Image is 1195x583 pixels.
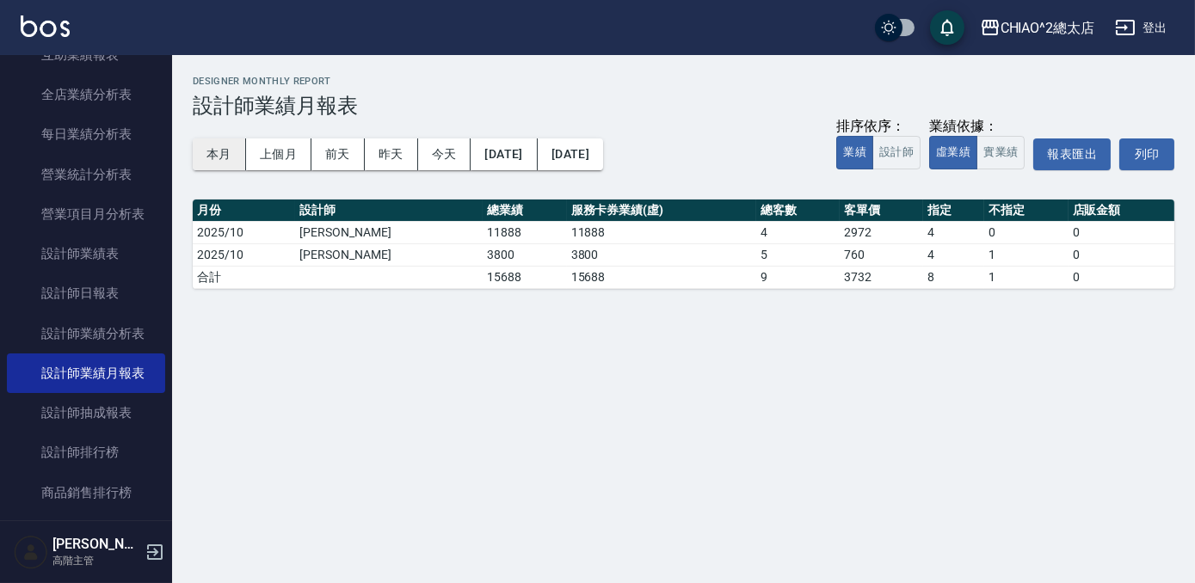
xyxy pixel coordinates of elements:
a: 設計師業績月報表 [7,353,165,393]
td: 1 [984,243,1068,266]
div: 業績依據： [929,118,1025,136]
td: 8 [923,266,984,288]
h5: [PERSON_NAME] [52,536,140,553]
a: 商品消耗明細 [7,512,165,552]
td: 0 [1069,243,1174,266]
th: 指定 [923,199,984,222]
td: 0 [984,221,1068,243]
button: 登出 [1108,12,1174,44]
a: 設計師抽成報表 [7,393,165,433]
button: [DATE] [538,138,603,170]
h2: Designer Monthly Report [193,76,1174,87]
td: 0 [1069,221,1174,243]
a: 設計師日報表 [7,273,165,313]
td: 11888 [483,221,566,243]
button: [DATE] [471,138,537,170]
td: 5 [756,243,840,266]
td: 11888 [567,221,756,243]
button: 實業績 [976,136,1025,169]
button: 報表匯出 [1033,138,1111,170]
a: 商品銷售排行榜 [7,473,165,512]
th: 店販金額 [1069,199,1174,222]
th: 客單價 [840,199,923,222]
h3: 設計師業績月報表 [193,94,1174,118]
th: 服務卡券業績(虛) [567,199,756,222]
a: 營業項目月分析表 [7,194,165,234]
td: 4 [923,221,984,243]
td: 4 [756,221,840,243]
table: a dense table [193,199,1174,289]
td: 15688 [483,266,566,288]
td: 0 [1069,266,1174,288]
img: Person [14,535,48,569]
p: 高階主管 [52,553,140,568]
a: 全店業績分析表 [7,75,165,114]
img: Logo [21,15,70,37]
button: 設計師 [872,136,921,169]
button: 今天 [418,138,471,170]
td: 3732 [840,266,923,288]
td: 4 [923,243,984,266]
button: 虛業績 [929,136,977,169]
a: 每日業績分析表 [7,114,165,154]
a: 互助業績報表 [7,35,165,75]
th: 總客數 [756,199,840,222]
td: 15688 [567,266,756,288]
td: 2025/10 [193,221,295,243]
td: 3800 [567,243,756,266]
div: 排序依序： [836,118,921,136]
div: CHIAO^2總太店 [1001,17,1095,39]
button: 上個月 [246,138,311,170]
button: 昨天 [365,138,418,170]
a: 設計師業績分析表 [7,314,165,353]
button: 本月 [193,138,246,170]
button: CHIAO^2總太店 [973,10,1102,46]
th: 總業績 [483,199,566,222]
a: 設計師業績表 [7,234,165,273]
th: 月份 [193,199,295,222]
td: 合計 [193,266,295,288]
th: 不指定 [984,199,1068,222]
button: save [930,10,964,45]
td: 2025/10 [193,243,295,266]
td: 3800 [483,243,566,266]
button: 業績 [836,136,873,169]
a: 設計師排行榜 [7,433,165,472]
a: 營業統計分析表 [7,155,165,194]
button: 列印 [1119,138,1174,170]
td: 2972 [840,221,923,243]
th: 設計師 [295,199,483,222]
td: 760 [840,243,923,266]
td: [PERSON_NAME] [295,221,483,243]
button: 前天 [311,138,365,170]
td: 1 [984,266,1068,288]
td: [PERSON_NAME] [295,243,483,266]
td: 9 [756,266,840,288]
